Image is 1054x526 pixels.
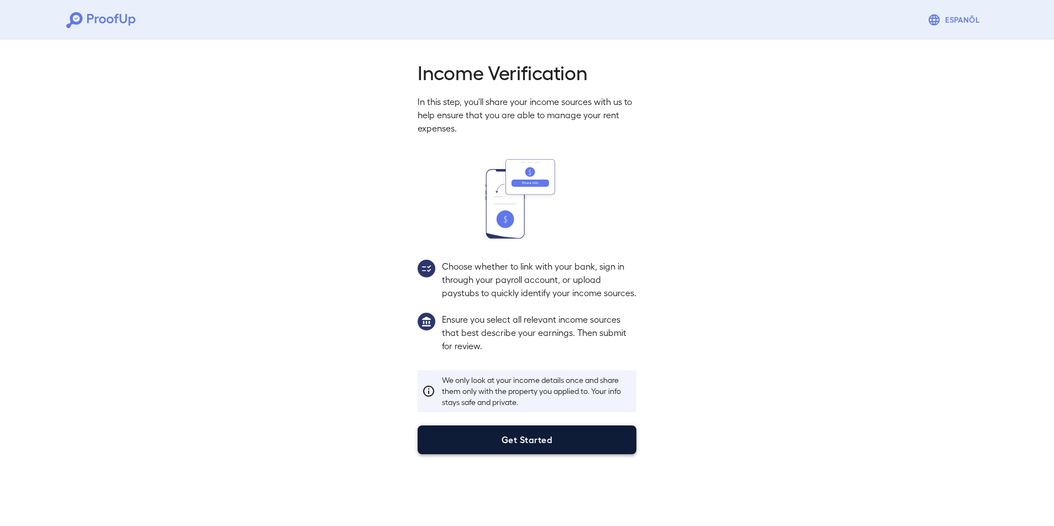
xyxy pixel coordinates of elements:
[442,375,632,408] p: We only look at your income details once and share them only with the property you applied to. Yo...
[442,260,636,299] p: Choose whether to link with your bank, sign in through your payroll account, or upload paystubs t...
[418,60,636,84] h2: Income Verification
[923,9,988,31] button: Espanõl
[418,313,435,330] img: group1.svg
[418,425,636,454] button: Get Started
[418,260,435,277] img: group2.svg
[442,313,636,353] p: Ensure you select all relevant income sources that best describe your earnings. Then submit for r...
[486,159,568,239] img: transfer_money.svg
[418,95,636,135] p: In this step, you'll share your income sources with us to help ensure that you are able to manage...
